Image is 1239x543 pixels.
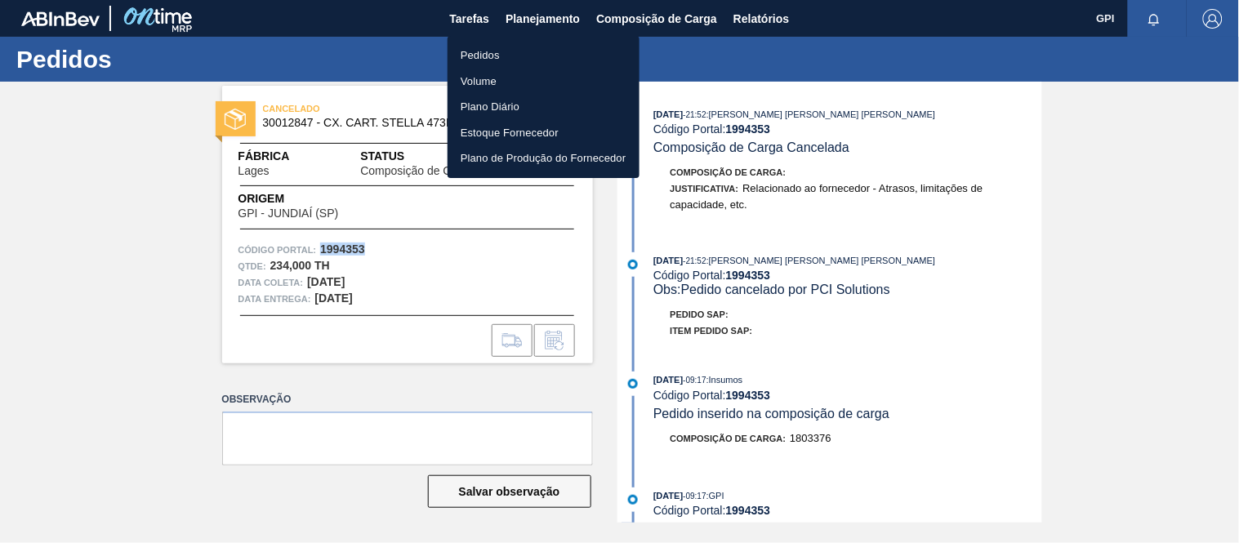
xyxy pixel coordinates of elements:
a: Plano de Produção do Fornecedor [448,145,640,171]
a: Plano Diário [448,94,640,120]
a: Estoque Fornecedor [448,120,640,146]
a: Volume [448,69,640,95]
a: Pedidos [448,42,640,69]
